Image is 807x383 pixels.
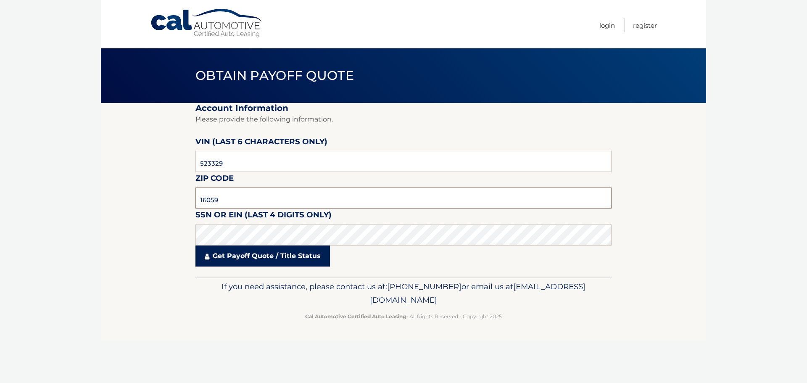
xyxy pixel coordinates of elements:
[195,246,330,267] a: Get Payoff Quote / Title Status
[201,312,606,321] p: - All Rights Reserved - Copyright 2025
[599,18,615,32] a: Login
[150,8,264,38] a: Cal Automotive
[195,114,612,125] p: Please provide the following information.
[195,209,332,224] label: SSN or EIN (last 4 digits only)
[201,280,606,307] p: If you need assistance, please contact us at: or email us at
[195,68,354,83] span: Obtain Payoff Quote
[633,18,657,32] a: Register
[387,282,462,291] span: [PHONE_NUMBER]
[305,313,406,320] strong: Cal Automotive Certified Auto Leasing
[195,172,234,188] label: Zip Code
[195,103,612,114] h2: Account Information
[195,135,327,151] label: VIN (last 6 characters only)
